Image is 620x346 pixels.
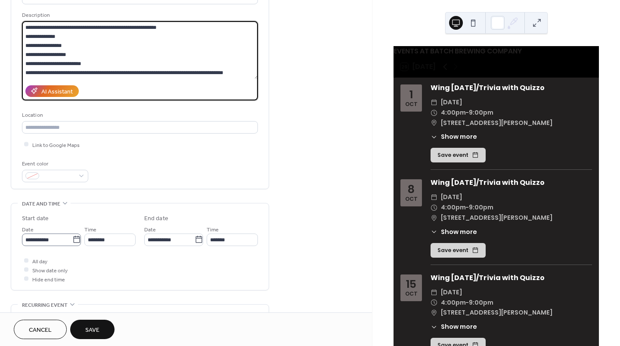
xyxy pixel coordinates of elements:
span: - [466,108,469,118]
button: Save event [431,148,486,162]
div: 1 [409,89,413,100]
button: Save [70,320,115,339]
span: Date [144,225,156,234]
div: Wing [DATE]/Trivia with Quizzo [431,273,592,283]
span: Link to Google Maps [32,140,80,150]
span: [STREET_ADDRESS][PERSON_NAME] [441,213,552,223]
div: ​ [431,192,437,203]
div: ​ [431,322,437,331]
div: ​ [431,132,437,141]
span: Recurring event [22,301,68,310]
span: Show more [441,322,477,331]
div: ​ [431,213,437,223]
span: 9:00pm [469,203,493,213]
div: ​ [431,287,437,298]
span: Cancel [29,326,52,335]
button: AI Assistant [25,85,79,97]
button: Save event [431,243,486,258]
div: Event color [22,159,87,168]
div: Wing [DATE]/Trivia with Quizzo [431,83,592,93]
span: Save [85,326,99,335]
div: Oct [405,291,418,297]
button: Cancel [14,320,67,339]
span: [DATE] [441,287,462,298]
div: EVENTS AT BATCH BREWING COMPANY [394,46,599,56]
span: All day [32,257,47,266]
span: 4:00pm [441,298,466,308]
span: Time [207,225,219,234]
div: ​ [431,108,437,118]
div: Wing [DATE]/Trivia with Quizzo [431,178,592,188]
span: [STREET_ADDRESS][PERSON_NAME] [441,118,552,128]
span: Hide end time [32,275,65,284]
button: ​Show more [431,228,477,237]
span: 9:00pm [469,298,493,308]
span: Time [84,225,96,234]
span: Date and time [22,199,60,209]
span: 4:00pm [441,108,466,118]
div: ​ [431,308,437,318]
span: 9:00pm [469,108,493,118]
div: ​ [431,118,437,128]
span: - [466,203,469,213]
span: [DATE] [441,97,462,108]
span: - [466,298,469,308]
div: Location [22,111,256,120]
div: Description [22,11,256,20]
div: ​ [431,298,437,308]
div: 8 [408,184,415,195]
div: End date [144,214,168,223]
span: Show more [441,228,477,237]
div: Start date [22,214,49,223]
button: ​Show more [431,322,477,331]
div: AI Assistant [41,87,73,96]
div: ​ [431,228,437,237]
span: [STREET_ADDRESS][PERSON_NAME] [441,308,552,318]
div: ​ [431,97,437,108]
span: 4:00pm [441,203,466,213]
span: [DATE] [441,192,462,203]
span: Show more [441,132,477,141]
span: Show date only [32,266,68,275]
button: ​Show more [431,132,477,141]
div: Oct [405,196,418,202]
div: Oct [405,102,418,107]
span: Date [22,225,34,234]
div: ​ [431,203,437,213]
div: 15 [406,279,416,290]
